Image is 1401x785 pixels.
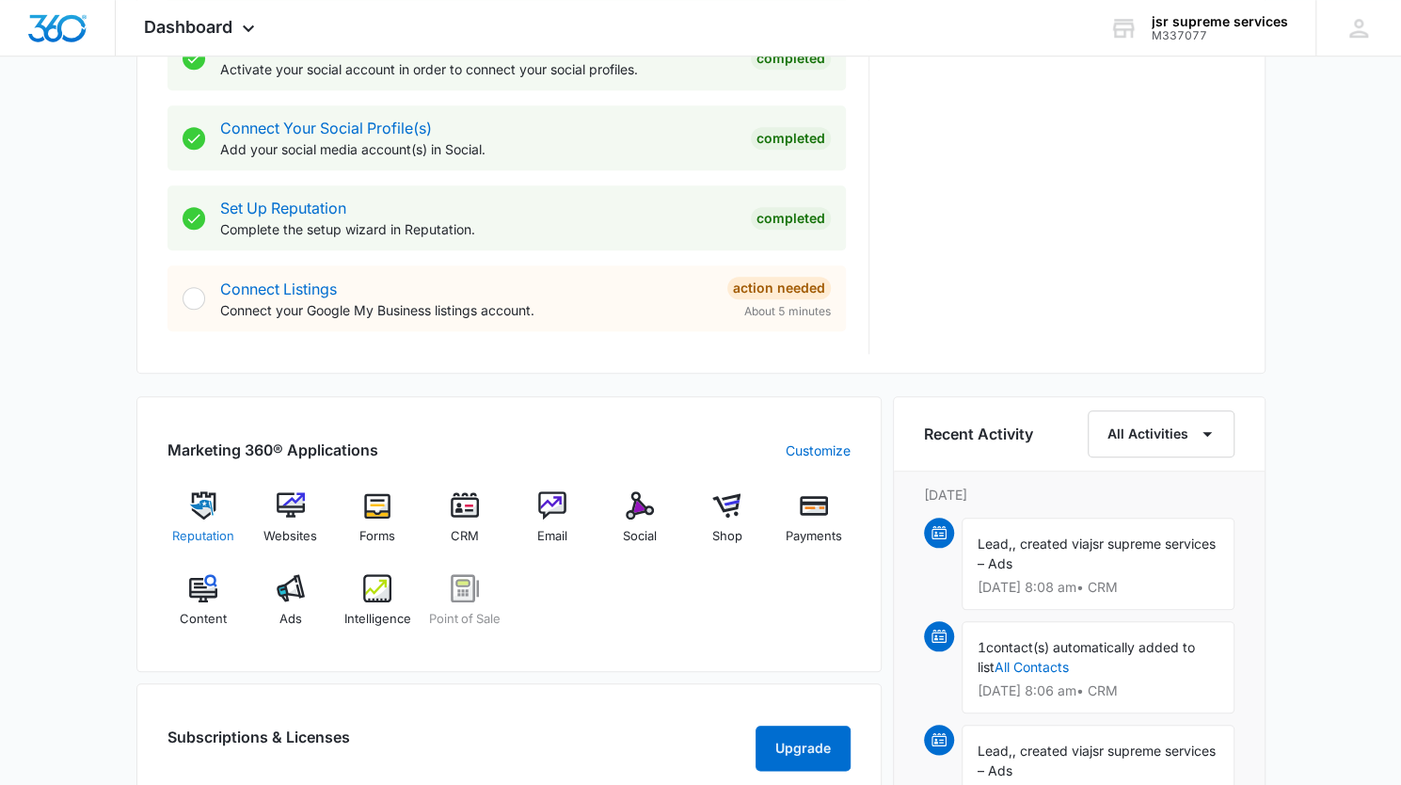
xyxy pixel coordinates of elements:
[691,491,763,559] a: Shop
[220,59,736,79] p: Activate your social account in order to connect your social profiles.
[167,439,378,461] h2: Marketing 360® Applications
[778,491,851,559] a: Payments
[342,574,414,642] a: Intelligence
[603,491,676,559] a: Social
[180,610,227,629] span: Content
[429,574,501,642] a: Point of Sale
[451,527,479,546] span: CRM
[924,423,1033,445] h6: Recent Activity
[711,527,741,546] span: Shop
[727,277,831,299] div: Action Needed
[1152,29,1288,42] div: account id
[978,684,1218,697] p: [DATE] 8:06 am • CRM
[978,536,1012,552] span: Lead,
[924,485,1234,505] p: [DATE]
[220,139,736,159] p: Add your social media account(s) in Social.
[144,17,232,37] span: Dashboard
[1152,14,1288,29] div: account name
[786,527,842,546] span: Payments
[359,527,395,546] span: Forms
[254,491,326,559] a: Websites
[254,574,326,642] a: Ads
[1012,743,1090,759] span: , created via
[978,536,1216,571] span: jsr supreme services – Ads
[1012,536,1090,552] span: , created via
[978,581,1218,594] p: [DATE] 8:08 am • CRM
[751,207,831,230] div: Completed
[1088,410,1234,457] button: All Activities
[978,639,1195,675] span: contact(s) automatically added to list
[623,527,657,546] span: Social
[429,610,501,629] span: Point of Sale
[167,574,240,642] a: Content
[978,743,1012,759] span: Lead,
[263,527,317,546] span: Websites
[751,47,831,70] div: Completed
[995,659,1069,675] a: All Contacts
[279,610,302,629] span: Ads
[220,199,346,217] a: Set Up Reputation
[220,280,337,298] a: Connect Listings
[220,119,432,137] a: Connect Your Social Profile(s)
[537,527,567,546] span: Email
[517,491,589,559] a: Email
[978,639,986,655] span: 1
[756,726,851,771] button: Upgrade
[220,219,736,239] p: Complete the setup wizard in Reputation.
[344,610,411,629] span: Intelligence
[978,743,1216,778] span: jsr supreme services – Ads
[167,726,350,763] h2: Subscriptions & Licenses
[786,441,851,460] a: Customize
[429,491,501,559] a: CRM
[342,491,414,559] a: Forms
[751,127,831,150] div: Completed
[220,300,712,320] p: Connect your Google My Business listings account.
[167,491,240,559] a: Reputation
[744,303,831,320] span: About 5 minutes
[172,527,234,546] span: Reputation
